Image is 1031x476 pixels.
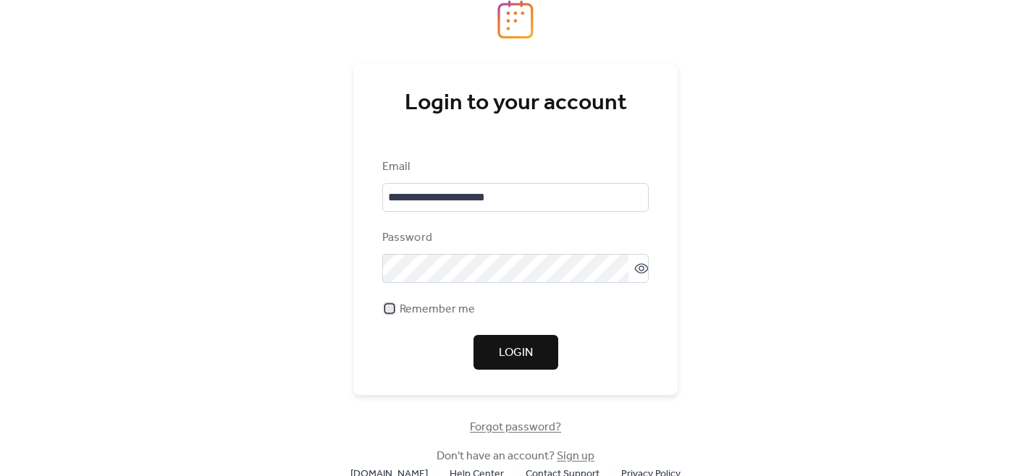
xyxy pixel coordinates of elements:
div: Password [382,229,646,247]
a: Forgot password? [470,423,561,431]
a: Sign up [557,445,594,467]
div: Login to your account [382,89,649,118]
span: Forgot password? [470,419,561,436]
span: Remember me [400,301,475,318]
span: Login [499,344,533,362]
div: Email [382,158,646,176]
span: Don't have an account? [437,448,594,465]
button: Login [474,335,558,370]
